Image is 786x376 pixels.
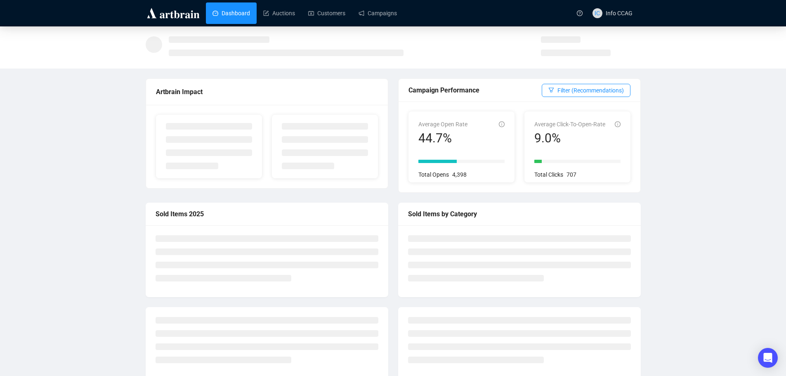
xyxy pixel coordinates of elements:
span: Average Click-To-Open-Rate [534,121,605,128]
span: Total Clicks [534,171,563,178]
a: Auctions [263,2,295,24]
span: info-circle [499,121,505,127]
span: filter [548,87,554,93]
img: logo [146,7,201,20]
span: IC [595,9,600,18]
span: Filter (Recommendations) [557,86,624,95]
div: 44.7% [418,130,467,146]
span: Info CCAG [606,10,633,17]
a: Customers [308,2,345,24]
div: 9.0% [534,130,605,146]
div: Sold Items 2025 [156,209,378,219]
div: Open Intercom Messenger [758,348,778,368]
div: Campaign Performance [408,85,542,95]
div: Artbrain Impact [156,87,378,97]
a: Campaigns [359,2,397,24]
span: info-circle [615,121,621,127]
span: 4,398 [452,171,467,178]
span: Average Open Rate [418,121,467,128]
span: 707 [566,171,576,178]
button: Filter (Recommendations) [542,84,630,97]
a: Dashboard [212,2,250,24]
span: Total Opens [418,171,449,178]
div: Sold Items by Category [408,209,631,219]
span: question-circle [577,10,583,16]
